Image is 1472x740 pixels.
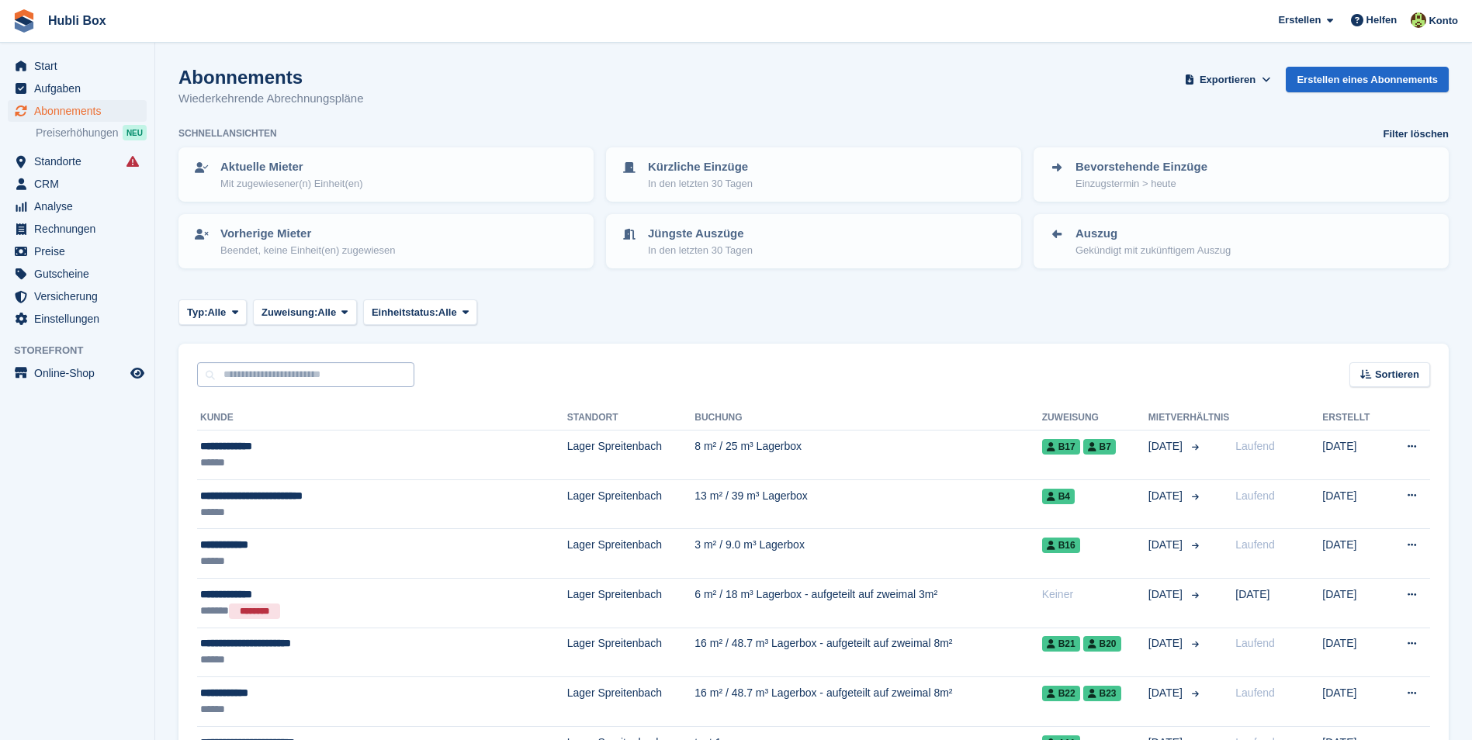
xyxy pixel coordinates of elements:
span: Typ: [187,305,207,320]
td: [DATE] [1322,578,1386,628]
span: [DATE] [1148,537,1186,553]
h6: Schnellansichten [178,126,277,140]
a: menu [8,173,147,195]
span: B16 [1042,538,1080,553]
i: Es sind Fehler bei der Synchronisierung von Smart-Einträgen aufgetreten [126,155,139,168]
td: Lager Spreitenbach [567,677,695,727]
a: Hubli Box [42,8,113,33]
button: Typ: Alle [178,299,247,325]
span: B20 [1083,636,1121,652]
span: [DATE] [1148,438,1186,455]
button: Einheitstatus: Alle [363,299,478,325]
span: Storefront [14,343,154,358]
img: Luca Space4you [1411,12,1426,28]
td: Lager Spreitenbach [567,529,695,579]
p: Jüngste Auszüge [648,225,753,243]
span: Analyse [34,195,127,217]
span: Exportieren [1200,72,1256,88]
a: menu [8,55,147,77]
a: Bevorstehende Einzüge Einzugstermin > heute [1035,149,1447,200]
span: B17 [1042,439,1080,455]
a: menu [8,240,147,262]
td: 13 m² / 39 m³ Lagerbox [694,479,1041,529]
a: Filter löschen [1383,126,1449,142]
span: Erstellen [1278,12,1321,28]
td: [DATE] [1322,628,1386,677]
a: menu [8,308,147,330]
p: Aktuelle Mieter [220,158,363,176]
span: B4 [1042,489,1075,504]
span: Abonnements [34,100,127,122]
span: [DATE] [1148,488,1186,504]
p: In den letzten 30 Tagen [648,176,753,192]
th: Kunde [197,406,567,431]
td: Lager Spreitenbach [567,628,695,677]
th: Mietverhältnis [1148,406,1229,431]
a: Erstellen eines Abonnements [1286,67,1449,92]
div: NEU [123,125,147,140]
p: Bevorstehende Einzüge [1075,158,1207,176]
span: [DATE] [1148,635,1186,652]
td: [DATE] [1322,431,1386,480]
span: Laufend [1235,489,1275,502]
span: Alle [317,305,336,320]
p: Mit zugewiesener(n) Einheit(en) [220,176,363,192]
td: Lager Spreitenbach [567,479,695,529]
span: CRM [34,173,127,195]
a: menu [8,263,147,285]
td: Lager Spreitenbach [567,578,695,628]
span: Zuweisung: [261,305,317,320]
span: Online-Shop [34,362,127,384]
td: [DATE] [1322,677,1386,727]
a: Kürzliche Einzüge In den letzten 30 Tagen [608,149,1020,200]
span: Laufend [1235,637,1275,649]
a: Vorherige Mieter Beendet, keine Einheit(en) zugewiesen [180,216,592,267]
span: Rechnungen [34,218,127,240]
span: B7 [1083,439,1116,455]
button: Zuweisung: Alle [253,299,357,325]
td: 16 m² / 48.7 m³ Lagerbox - aufgeteilt auf zweimal 8m² [694,677,1041,727]
p: Gekündigt mit zukünftigem Auszug [1075,243,1231,258]
span: B22 [1042,686,1080,701]
div: Keiner [1042,586,1148,603]
td: 8 m² / 25 m³ Lagerbox [694,431,1041,480]
a: Aktuelle Mieter Mit zugewiesener(n) Einheit(en) [180,149,592,200]
span: Helfen [1366,12,1398,28]
span: Versicherung [34,285,127,307]
span: Gutscheine [34,263,127,285]
a: Vorschau-Shop [128,364,147,382]
a: menu [8,218,147,240]
span: B23 [1083,686,1121,701]
th: Standort [567,406,695,431]
span: Einheitstatus: [372,305,438,320]
p: Auszug [1075,225,1231,243]
a: menu [8,285,147,307]
span: Laufend [1235,538,1275,551]
span: Laufend [1235,686,1275,699]
img: stora-icon-8386f47178a22dfd0bd8f6a31ec36ba5ce8667c1dd55bd0f319d3a0aa187defe.svg [12,9,36,33]
p: Wiederkehrende Abrechnungspläne [178,90,364,108]
td: Lager Spreitenbach [567,431,695,480]
a: menu [8,100,147,122]
td: [DATE] [1322,529,1386,579]
th: Erstellt [1322,406,1386,431]
td: 16 m² / 48.7 m³ Lagerbox - aufgeteilt auf zweimal 8m² [694,628,1041,677]
a: menu [8,195,147,217]
span: Konto [1429,13,1458,29]
span: B21 [1042,636,1080,652]
span: Alle [207,305,226,320]
a: Preiserhöhungen NEU [36,124,147,141]
span: [DATE] [1235,588,1269,600]
span: [DATE] [1148,586,1186,603]
td: [DATE] [1322,479,1386,529]
th: Zuweisung [1042,406,1148,431]
span: Sortieren [1375,367,1419,382]
a: menu [8,78,147,99]
p: Einzugstermin > heute [1075,176,1207,192]
a: menu [8,150,147,172]
span: Standorte [34,150,127,172]
p: In den letzten 30 Tagen [648,243,753,258]
p: Vorherige Mieter [220,225,395,243]
button: Exportieren [1182,67,1274,92]
td: 6 m² / 18 m³ Lagerbox - aufgeteilt auf zweimal 3m² [694,578,1041,628]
